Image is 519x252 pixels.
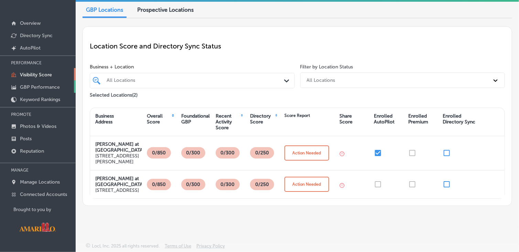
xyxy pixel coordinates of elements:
div: Recent Activity Score [216,113,240,131]
strong: [PERSON_NAME] at [GEOGRAPHIC_DATA] [95,141,144,153]
button: Action Needed [284,177,329,192]
div: Enrolled Premium [408,113,428,125]
div: Directory Score [250,113,274,125]
span: GBP Locations [86,7,123,13]
button: Action Needed [284,145,329,161]
p: 0 /250 [252,147,272,158]
div: Business Address [95,113,114,125]
p: Connected Accounts [20,191,67,197]
img: Visit Amarillo [13,218,62,237]
span: Business + Location [90,64,295,70]
div: Overall Score [147,113,171,125]
p: Manage Locations [20,179,60,185]
p: AutoPilot [20,45,41,51]
p: 0/300 [184,147,203,158]
p: [STREET_ADDRESS] [95,187,144,193]
p: Selected Locations ( 2 ) [90,89,138,98]
div: Enrolled Directory Sync [443,113,475,125]
p: Location Score and Directory Sync Status [90,42,505,50]
p: Overview [20,20,41,26]
div: All Locations [307,77,335,83]
p: 0/300 [184,179,203,190]
p: Directory Sync [20,33,53,39]
div: Foundational GBP [181,113,210,125]
p: Reputation [20,148,44,154]
p: 0/300 [218,147,238,158]
p: 0/850 [149,147,169,158]
p: 0 /250 [252,179,272,190]
p: GBP Performance [20,84,60,90]
a: Terms of Use [165,243,191,252]
div: Share Score [339,113,353,125]
p: 0/300 [218,179,238,190]
div: Score Report [284,113,310,118]
strong: [PERSON_NAME] at [GEOGRAPHIC_DATA] [95,176,144,187]
p: Locl, Inc. 2025 all rights reserved. [92,243,160,249]
div: All Locations [107,78,285,84]
p: Keyword Rankings [20,97,60,102]
p: [STREET_ADDRESS][PERSON_NAME] [95,153,144,165]
p: Brought to you by [13,207,76,212]
a: Privacy Policy [196,243,225,252]
div: Enrolled AutoPilot [374,113,394,125]
p: 0/850 [149,179,169,190]
p: Photos & Videos [20,123,56,129]
p: Posts [20,136,32,142]
p: Visibility Score [20,72,52,78]
span: Prospective Locations [137,7,194,13]
label: Filter by Location Status [300,64,353,70]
